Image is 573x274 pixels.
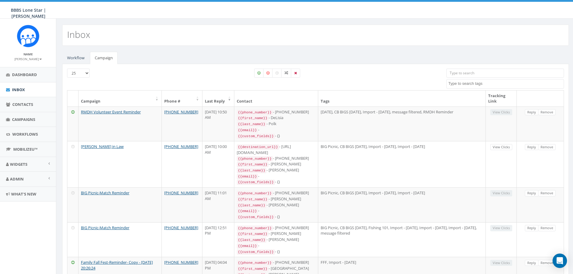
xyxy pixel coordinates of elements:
[237,134,275,139] code: {{custom_fields}}
[486,91,517,106] th: Tracking Link
[237,167,316,173] div: - [PERSON_NAME]
[237,231,316,237] div: - [PERSON_NAME]
[318,141,486,187] td: BIG Picnic, CB BIGS [DATE], Import - [DATE], Import - [DATE]
[318,187,486,222] td: BIG Picnic, CB BIGS [DATE], Import - [DATE], Import - [DATE]
[237,237,316,243] div: - [PERSON_NAME]
[237,225,316,231] div: - [PHONE_NUMBER]
[281,69,291,78] label: Mixed
[490,144,512,150] a: View Clicks
[237,249,275,255] code: {{custom_fields}}
[254,69,264,78] label: Positive
[81,109,141,115] a: RMDH Volunteer Event Reminder
[237,144,279,150] code: {{destination_url}}
[263,69,273,78] label: Negative
[318,106,486,141] td: [DATE], CB BIGS [DATE], Import - [DATE], message filtered, RMDH Reminder
[81,260,153,271] a: Family Fall Fest-Reminder- Copy - [DATE] 20:26:24
[202,187,234,222] td: [DATE] 11:01 AM
[553,254,567,268] div: Open Intercom Messenger
[10,162,27,167] span: Widgets
[538,190,556,196] a: Remove
[23,52,33,56] small: Name
[202,141,234,187] td: [DATE] 10:00 AM
[202,222,234,257] td: [DATE] 12:51 PM
[164,260,198,265] a: [PHONE_NUMBER]
[12,102,33,107] span: Contacts
[237,110,273,115] code: {{phone_number}}
[237,203,266,208] code: {{last_name}}
[525,260,538,266] a: Reply
[318,222,486,257] td: BIG Picnic, CB BIGS [DATE], Fishing 101, Import - [DATE], Import - [DATE], Import - [DATE], messa...
[538,144,556,150] a: Remove
[237,243,258,249] code: {{email}}
[11,191,36,197] span: What's New
[237,161,316,167] div: - [PERSON_NAME]
[237,127,316,133] div: -
[237,122,266,127] code: {{last_name}}
[237,144,316,155] div: - [URL][DOMAIN_NAME]
[237,214,316,220] div: - {}
[14,57,42,61] small: [PERSON_NAME]
[237,226,273,231] code: {{phone_number}}
[237,266,269,272] code: {{first_name}}
[318,91,486,106] th: Tags
[81,190,129,195] a: BIG Picnic-Match Reminder
[164,109,198,115] a: [PHONE_NUMBER]
[237,162,269,167] code: {{first_name}}
[79,91,162,106] th: Campaign: activate to sort column ascending
[237,266,316,272] div: - [GEOGRAPHIC_DATA]
[237,109,316,115] div: - [PHONE_NUMBER]
[237,196,316,202] div: - [PERSON_NAME]
[237,180,275,185] code: {{custom_fields}}
[291,69,300,78] label: Removed
[164,144,198,149] a: [PHONE_NUMBER]
[237,133,316,139] div: - {}
[237,260,316,266] div: - [PHONE_NUMBER]
[12,87,25,92] span: Inbox
[237,260,273,266] code: {{phone_number}}
[164,190,198,195] a: [PHONE_NUMBER]
[237,155,316,162] div: - [PHONE_NUMBER]
[13,146,38,152] span: MobilizeU™
[234,91,318,106] th: Contact
[237,208,258,214] code: {{email}}
[17,25,39,47] img: Rally_Corp_Icon_1.png
[202,91,234,106] th: Last Reply: activate to sort column ascending
[12,131,38,137] span: Workflows
[10,176,24,182] span: Admin
[237,237,266,243] code: {{last_name}}
[162,91,202,106] th: Phone #: activate to sort column ascending
[14,56,42,61] a: [PERSON_NAME]
[11,7,46,19] span: BBBS Lone Star | [PERSON_NAME]
[237,115,269,121] code: {{first_name}}
[12,72,37,77] span: Dashboard
[237,128,258,133] code: {{email}}
[237,190,316,196] div: - [PHONE_NUMBER]
[237,115,316,121] div: - DeLisia
[446,69,564,78] input: Type to search
[237,121,316,127] div: - Polk
[525,225,538,231] a: Reply
[237,174,258,179] code: {{email}}
[237,156,273,162] code: {{phone_number}}
[62,52,89,64] a: Workflow
[67,29,90,39] h2: Inbox
[237,249,316,255] div: - {}
[237,179,316,185] div: - {}
[448,81,564,86] textarea: Search
[525,190,538,196] a: Reply
[525,109,538,115] a: Reply
[90,52,118,64] a: Campaign
[525,144,538,150] a: Reply
[272,69,282,78] label: Neutral
[237,173,316,179] div: -
[237,208,316,214] div: -
[237,214,275,220] code: {{custom_fields}}
[538,260,556,266] a: Remove
[81,144,124,149] a: [PERSON_NAME] in Law
[237,231,269,237] code: {{first_name}}
[12,117,35,122] span: Campaigns
[538,225,556,231] a: Remove
[237,202,316,208] div: - [PERSON_NAME]
[237,197,269,202] code: {{first_name}}
[237,243,316,249] div: -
